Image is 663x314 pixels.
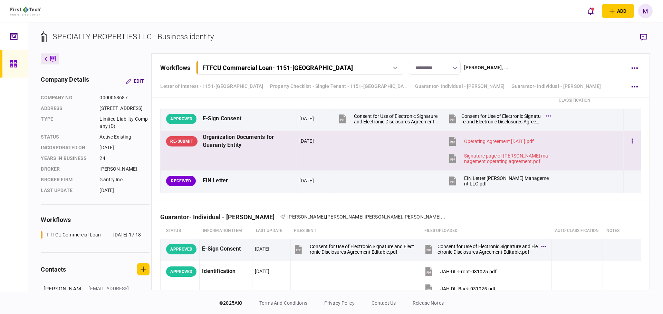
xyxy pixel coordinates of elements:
div: Limited Liability Company (D) [99,115,150,130]
div: company no. [41,94,93,101]
button: Edit [121,75,150,87]
div: E-Sign Consent [202,241,250,257]
div: [DATE] [299,177,314,184]
span: [PERSON_NAME] [365,214,402,220]
span: , [325,214,326,220]
div: Gantry Inc. [99,176,150,183]
div: [DATE] [299,138,314,144]
div: Organization Documents for Guaranty Entity [203,133,294,149]
div: last update [41,187,93,194]
div: 24 [99,155,150,162]
button: JAH-DL-Front-031025.pdf [424,264,497,279]
div: [DATE] [255,268,269,275]
span: , [402,214,403,220]
div: [PERSON_NAME] [99,165,150,173]
div: Operating Agreement 06-13-06.pdf [464,139,534,144]
span: [PERSON_NAME] [326,214,364,220]
th: files sent [290,223,421,239]
div: [STREET_ADDRESS] [99,105,150,112]
button: open adding identity options [602,4,634,18]
span: , [364,214,365,220]
div: incorporated on [41,144,93,151]
button: JAH-DL-Back-031025.pdf [424,281,496,296]
div: APPROVED [166,244,196,254]
a: contact us [372,300,396,306]
div: [DATE] [299,115,314,122]
div: workflows [41,215,150,224]
div: years in business [41,155,93,162]
a: privacy policy [324,300,355,306]
div: [DATE] [255,245,269,252]
div: EIN Letter [203,173,294,189]
th: last update [252,223,291,239]
img: client company logo [10,7,41,16]
th: status [161,223,200,239]
th: auto classification [551,223,603,239]
button: Consent for Use of Electronic Signature and Electronic Disclosures Agreement Editable.pdf [424,241,545,257]
div: status [41,133,93,141]
div: company details [41,75,89,87]
button: Signature page of Eldredge management operating agreement.pdf [448,151,549,166]
a: FTFCU Commercial Loan[DATE] 17:18 [41,231,141,239]
a: release notes [413,300,444,306]
div: SPECIALTY PROPERTIES LLC - Business identity [52,31,214,42]
div: APPROVED [166,114,196,124]
div: [PERSON_NAME] , ... [464,64,508,71]
button: Consent for Use of Electronic Signature and Electronic Disclosures Agreement Editable.pdf [448,111,549,126]
div: [DATE] 17:18 [113,231,141,239]
div: FTFCU Commercial Loan - 1151-[GEOGRAPHIC_DATA] [202,64,353,71]
th: Information item [200,223,252,239]
div: RE-SUBMIT [166,136,197,146]
div: Guarantor- Individual - [PERSON_NAME] [160,213,280,221]
div: Active Existing [99,133,150,141]
div: JAH-DL-Back-031025.pdf [440,286,496,292]
a: Guarantor- Individual - [PERSON_NAME] [415,83,505,90]
div: Identification [202,264,250,279]
div: Consent for Use of Electronic Signature and Electronic Disclosures Agreement Editable.pdf [438,244,538,255]
div: Broker [41,165,93,173]
div: [DATE] [99,187,150,194]
button: Operating Agreement 06-13-06.pdf [448,133,534,149]
div: RECEIVED [166,176,196,186]
div: JAH-DL-Front-031025.pdf [440,269,497,274]
a: terms and conditions [259,300,307,306]
div: EIN Letter Eldredge Management LLC.pdf [464,175,549,186]
div: broker firm [41,176,93,183]
button: FTFCU Commercial Loan- 1151-[GEOGRAPHIC_DATA] [196,61,403,75]
div: Signature page of Eldredge management operating agreement.pdf [464,153,549,164]
div: © 2025 AIO [219,300,251,307]
a: Property Checklist - Single Tenant - 1151-[GEOGRAPHIC_DATA], [GEOGRAPHIC_DATA], [GEOGRAPHIC_DATA] [270,83,408,90]
a: Letter of Interest - 1151-[GEOGRAPHIC_DATA] [160,83,263,90]
div: Consent for Use of Electronic Signature and Electronic Disclosures Agreement Editable.pdf [461,113,542,124]
button: open notifications list [583,4,598,18]
th: notes [603,223,623,239]
div: APPROVED [166,266,196,277]
button: Consent for Use of Electronic Signature and Electronic Disclosures Agreement Editable.pdf [337,111,439,126]
div: Consent for Use of Electronic Signature and Electronic Disclosures Agreement Editable.pdf [354,113,439,124]
div: FTFCU Commercial Loan [47,231,101,239]
div: Consent for Use of Electronic Signature and Electronic Disclosures Agreement Editable.pdf [310,244,414,255]
button: EIN Letter Eldredge Management LLC.pdf [448,173,549,189]
div: E-Sign Consent [203,111,294,126]
button: Consent for Use of Electronic Signature and Electronic Disclosures Agreement Editable.pdf [293,241,414,257]
div: [DATE] [99,144,150,151]
div: [PERSON_NAME] [44,285,81,314]
span: [PERSON_NAME] [287,214,325,220]
div: [EMAIL_ADDRESS][DOMAIN_NAME] [88,285,133,300]
div: workflows [160,63,190,72]
div: Scot Halladay [287,213,445,221]
span: ... [441,213,445,221]
div: address [41,105,93,112]
a: Guarantor- Individual - [PERSON_NAME] [511,83,601,90]
div: 0000058687 [99,94,150,101]
div: contacts [41,265,66,274]
div: Type [41,115,93,130]
th: Files uploaded [421,223,551,239]
span: [PERSON_NAME] [403,214,441,220]
button: M [638,4,653,18]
